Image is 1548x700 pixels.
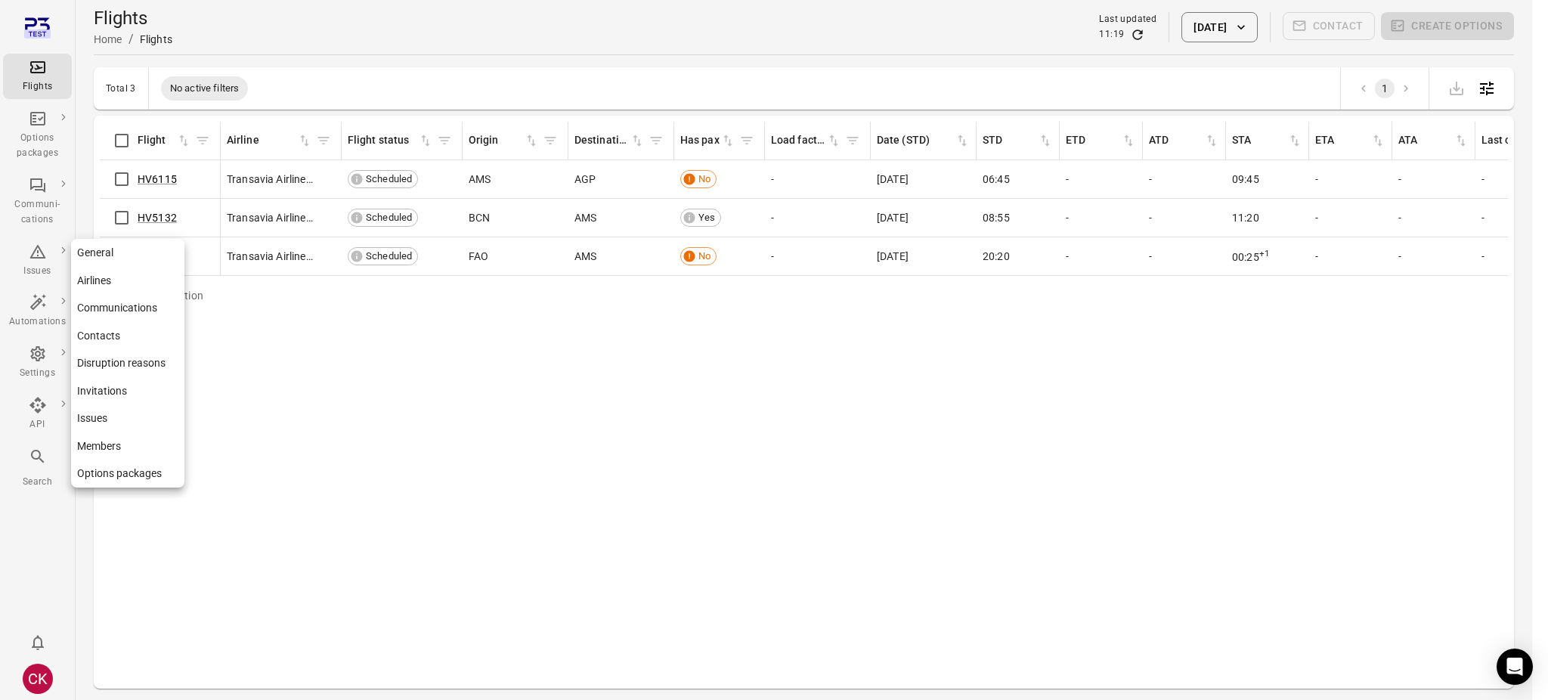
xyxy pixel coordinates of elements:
[9,475,66,490] div: Search
[1149,132,1204,149] div: ATD
[71,322,184,350] a: Contacts
[877,210,909,225] span: [DATE]
[94,30,172,48] nav: Breadcrumbs
[227,172,314,187] span: Transavia Airlines C.V. (HV)
[227,132,312,149] div: Sort by airline in ascending order
[1232,132,1287,149] div: STA
[1398,132,1469,149] div: Sort by ATA in ascending order
[983,210,1010,225] span: 08:55
[138,173,177,185] a: HV6115
[191,129,214,152] span: Filter by flight
[1232,251,1270,263] span: 3 Oct 2025 00:25
[1099,27,1124,42] div: 11:19
[17,658,59,700] button: Christine Kaducova
[433,129,456,152] button: Filter by flight status
[9,264,66,279] div: Issues
[680,132,735,149] div: Sort by has pax in ascending order
[312,129,335,152] button: Filter by airline
[71,239,184,267] a: General
[1398,210,1469,225] div: -
[94,33,122,45] a: Home
[1283,12,1376,42] span: Please make a selection to create communications
[1149,249,1220,264] div: -
[71,349,184,377] a: Disruption reasons
[1398,249,1469,264] div: -
[877,249,909,264] span: [DATE]
[9,366,66,381] div: Settings
[1315,132,1385,149] div: Sort by ETA in ascending order
[361,249,417,264] span: Scheduled
[71,267,184,295] a: Airlines
[1315,132,1370,149] div: ETA
[469,249,488,264] span: FAO
[574,249,596,264] span: AMS
[983,249,1010,264] span: 20:20
[1315,249,1386,264] div: -
[771,249,865,264] div: -
[161,81,249,96] span: No active filters
[1066,172,1137,187] div: -
[1181,12,1257,42] button: [DATE]
[1066,210,1137,225] div: -
[71,294,184,322] a: Communications
[983,132,1038,149] div: STD
[877,132,955,149] div: Date (STD)
[1472,73,1502,104] button: Open table configuration
[841,129,864,152] button: Filter by load factor
[106,83,136,94] div: Total 3
[983,132,1053,149] div: Sort by STD in ascending order
[469,132,524,149] div: Origin
[1315,172,1386,187] div: -
[877,172,909,187] span: [DATE]
[1099,12,1156,27] div: Last updated
[71,239,184,488] nav: Local navigation
[1066,132,1136,149] div: Sort by ETD in ascending order
[9,417,66,432] div: API
[469,132,539,149] div: Sort by origin in ascending order
[94,6,172,30] h1: Flights
[1381,12,1514,42] span: Please make a selection to create an option package
[574,132,630,149] div: Destination
[23,627,53,658] button: Notifications
[1441,80,1472,94] span: Please make a selection to export
[574,172,596,187] span: AGP
[469,172,491,187] span: AMS
[1375,79,1395,98] button: page 1
[9,314,66,330] div: Automations
[1497,649,1533,685] div: Open Intercom Messenger
[138,132,176,149] div: Flight
[227,249,314,264] span: Transavia Airlines C.V. (HV)
[574,210,596,225] span: AMS
[1353,79,1416,98] nav: pagination navigation
[9,79,66,94] div: Flights
[680,132,720,149] div: Has pax
[227,210,314,225] span: Transavia Airlines C.V. (HV)
[1259,249,1270,259] sup: +1
[9,131,66,161] div: Options packages
[140,32,172,47] div: Flights
[771,132,841,149] div: Sort by load factor in ascending order
[693,210,720,225] span: Yes
[771,172,865,187] div: -
[361,172,417,187] span: Scheduled
[128,30,134,48] li: /
[983,172,1010,187] span: 06:45
[9,197,66,228] div: Communi-cations
[138,212,177,224] a: HV5132
[361,210,417,225] span: Scheduled
[645,129,667,152] button: Filter by destination
[227,132,297,149] div: Airline
[693,172,716,187] span: No
[1149,210,1220,225] div: -
[693,249,716,264] span: No
[574,132,645,149] div: Sort by destination in ascending order
[771,132,826,149] div: Load factor
[23,664,53,694] div: CK
[1066,132,1121,149] div: ETD
[735,129,758,152] button: Filter by has pax
[1398,172,1469,187] div: -
[1232,210,1259,225] span: 11:20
